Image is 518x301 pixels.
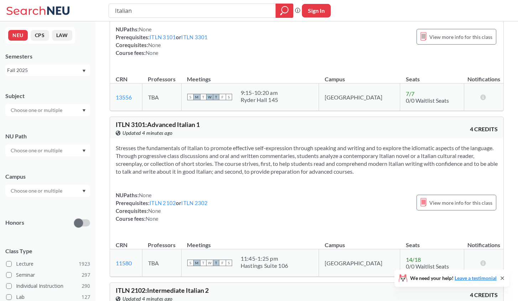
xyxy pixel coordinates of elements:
[464,234,504,249] th: Notifications
[280,6,289,16] svg: magnifying glass
[7,106,67,114] input: Choose one or multiple
[116,241,127,249] div: CRN
[148,208,161,214] span: None
[5,132,90,140] div: NU Path
[406,90,414,97] span: 7 / 7
[226,260,232,266] span: S
[6,281,90,291] label: Individual Instruction
[213,94,219,100] span: T
[455,275,497,281] a: Leave a testimonial
[241,89,278,96] div: 9:15 - 10:20 am
[142,68,181,83] th: Professors
[5,92,90,100] div: Subject
[150,200,176,206] a: ITLN 2102
[213,260,219,266] span: T
[5,144,90,157] div: Dropdown arrow
[470,125,498,133] span: 4 CREDITS
[5,52,90,60] div: Semesters
[52,30,72,41] button: LAW
[116,75,127,83] div: CRN
[31,30,49,41] button: CPS
[116,25,208,57] div: NUPaths: Prerequisites: or Corequisites: Course fees:
[319,83,400,111] td: [GEOGRAPHIC_DATA]
[5,65,90,76] div: Fall 2025Dropdown arrow
[241,262,288,269] div: Hastings Suite 106
[181,34,208,40] a: ITLN 3301
[8,30,28,41] button: NEU
[194,94,200,100] span: M
[187,94,194,100] span: S
[241,96,278,103] div: Ryder Hall 145
[82,282,90,290] span: 290
[206,260,213,266] span: W
[187,260,194,266] span: S
[116,260,132,266] a: 11580
[429,198,492,207] span: View more info for this class
[5,185,90,197] div: Dropdown arrow
[7,66,82,74] div: Fall 2025
[116,94,132,101] a: 13556
[5,247,90,255] span: Class Type
[82,70,86,72] svg: Dropdown arrow
[464,68,504,83] th: Notifications
[181,68,319,83] th: Meetings
[82,190,86,193] svg: Dropdown arrow
[219,94,226,100] span: F
[7,187,67,195] input: Choose one or multiple
[319,234,400,249] th: Campus
[219,260,226,266] span: F
[142,249,181,277] td: TBA
[400,234,464,249] th: Seats
[200,94,206,100] span: T
[146,215,158,222] span: None
[5,173,90,180] div: Campus
[82,271,90,279] span: 297
[148,42,161,48] span: None
[114,5,271,17] input: Class, professor, course number, "phrase"
[319,249,400,277] td: [GEOGRAPHIC_DATA]
[429,32,492,41] span: View more info for this class
[150,34,176,40] a: ITLN 3101
[82,149,86,152] svg: Dropdown arrow
[6,259,90,269] label: Lecture
[319,68,400,83] th: Campus
[122,129,173,137] span: Updated 4 minutes ago
[116,121,200,128] span: ITLN 3101 : Advanced Italian 1
[400,68,464,83] th: Seats
[241,255,288,262] div: 11:45 - 1:25 pm
[6,270,90,280] label: Seminar
[7,146,67,155] input: Choose one or multiple
[200,260,206,266] span: T
[206,94,213,100] span: W
[410,276,497,281] span: We need your help!
[116,144,498,175] section: Stresses the fundamentals of Italian to promote effective self-expression through speaking and wr...
[226,94,232,100] span: S
[82,109,86,112] svg: Dropdown arrow
[82,293,90,301] span: 127
[116,286,209,294] span: ITLN 2102 : Intermediate Italian 2
[116,191,208,223] div: NUPaths: Prerequisites: or Corequisites: Course fees:
[5,104,90,116] div: Dropdown arrow
[302,4,331,17] button: Sign In
[194,260,200,266] span: M
[181,200,208,206] a: ITLN 2302
[406,263,449,270] span: 0/0 Waitlist Seats
[276,4,293,18] div: magnifying glass
[142,83,181,111] td: TBA
[79,260,90,268] span: 1923
[142,234,181,249] th: Professors
[406,256,421,263] span: 14 / 18
[139,192,152,198] span: None
[5,219,24,227] p: Honors
[181,234,319,249] th: Meetings
[146,50,158,56] span: None
[139,26,152,32] span: None
[406,97,449,104] span: 0/0 Waitlist Seats
[470,291,498,299] span: 4 CREDITS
